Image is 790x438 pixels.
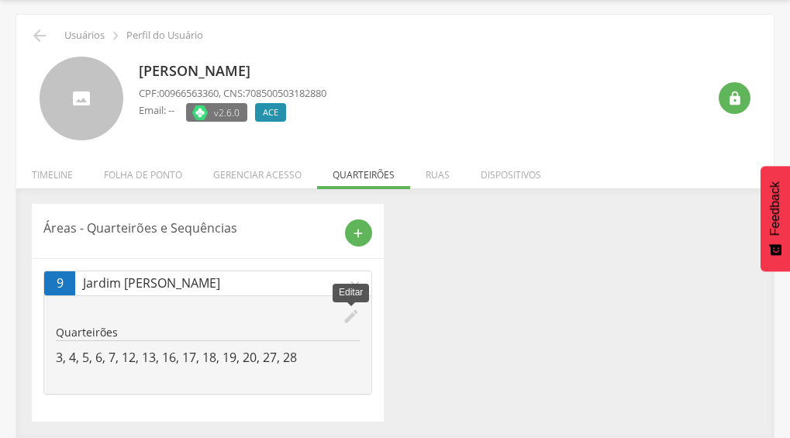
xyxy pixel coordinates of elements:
[64,29,105,42] p: Usuários
[88,153,198,189] li: Folha de ponto
[768,181,782,236] span: Feedback
[343,308,360,325] i: edit
[465,153,557,189] li: Dispositivos
[43,219,333,237] p: Áreas - Quarteirões e Sequências
[16,153,88,189] li: Timeline
[30,26,49,45] i: 
[351,226,365,240] i: add
[56,325,360,340] p: Quarteirões
[139,103,174,118] p: Email: --
[333,284,369,302] div: Editar
[57,274,64,292] span: 9
[245,86,326,100] span: 708500503182880
[83,274,347,292] p: Jardim [PERSON_NAME]
[214,105,240,120] span: v2.6.0
[44,271,371,295] a: 9Jardim [PERSON_NAME]expand_more
[126,29,203,42] p: Perfil do Usuário
[263,106,278,119] span: ACE
[727,91,743,106] i: 
[159,86,219,100] span: 00966563360
[198,153,317,189] li: Gerenciar acesso
[347,275,364,292] i: expand_more
[410,153,465,189] li: Ruas
[139,61,326,81] p: [PERSON_NAME]
[139,86,326,101] p: CPF: , CNS:
[56,349,360,367] p: 3, 4, 5, 6, 7, 12, 13, 16, 17, 18, 19, 20, 27, 28
[107,27,124,44] i: 
[761,166,790,271] button: Feedback - Mostrar pesquisa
